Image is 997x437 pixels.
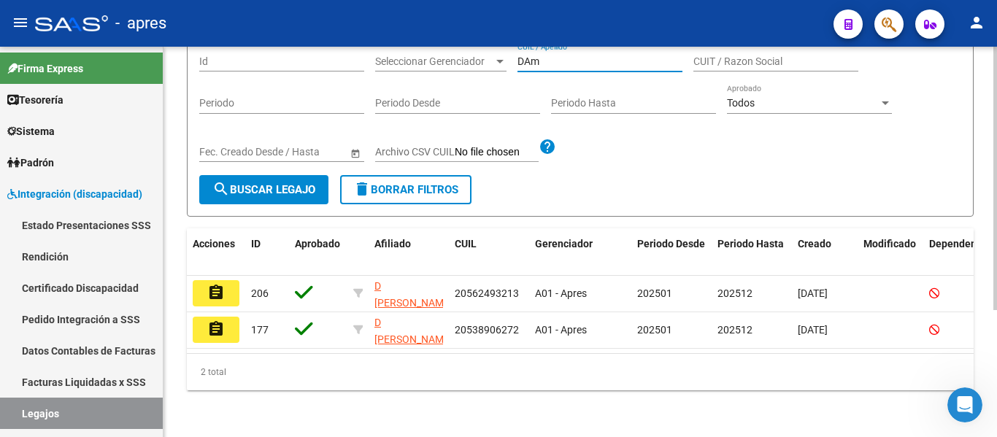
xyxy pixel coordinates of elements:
h1: Soporte [71,7,116,18]
button: Buscar Legajo [199,175,328,204]
button: Open calendar [347,145,363,161]
div: doc-respal...-27-21.pdf [126,248,280,282]
span: ID [251,238,261,250]
span: [DATE] [798,287,828,299]
span: A01 - Apres [535,324,587,336]
span: Tesorería [7,92,63,108]
iframe: Intercom live chat [947,387,982,422]
div: Profile image for Soporte [42,8,65,31]
datatable-header-cell: Acciones [187,228,245,276]
datatable-header-cell: Afiliado [369,228,449,276]
mat-icon: assignment [207,284,225,301]
div: Cerrar [256,6,282,32]
span: 202512 [717,287,752,299]
span: D [PERSON_NAME] [374,317,453,345]
div: Jimena dice… [12,39,280,73]
span: Borrar Filtros [353,183,458,196]
div: Buenas tardes. [GEOGRAPHIC_DATA] [69,39,280,71]
span: Firma Express [7,61,83,77]
button: Adjuntar un archivo [69,325,81,337]
span: Seleccionar Gerenciador [375,55,493,68]
input: Archivo CSV CUIL [455,146,539,159]
datatable-header-cell: CUIL [449,228,529,276]
span: Periodo Hasta [717,238,784,250]
span: A01 - Apres [535,287,587,299]
datatable-header-cell: Aprobado [289,228,347,276]
span: Acciones [193,238,235,250]
span: 20538906272 [455,324,519,336]
div: doc-respal...-27-55.pdf [126,166,280,199]
datatable-header-cell: Modificado [858,228,923,276]
datatable-header-cell: Periodo Hasta [712,228,792,276]
span: Todos [727,97,755,109]
div: doc-respal...-27-55.pdf [153,174,269,190]
div: Te paso este otro archivo de este legajo:20533042741 [64,209,269,238]
span: Aprobado [295,238,340,250]
div: Jimena dice… [12,73,280,118]
mat-icon: menu [12,14,29,31]
div: Jimena dice… [12,248,280,293]
div: 2 total [187,354,974,390]
div: doc-respal...-20-11.pdf [126,73,280,107]
div: Jimena dice… [12,118,280,166]
mat-icon: assignment [207,320,225,338]
div: Te paso este archivo que tambien está dañado: 20526058225 [53,118,280,164]
div: Jimena dice… [12,166,280,201]
a: doc-respal...-20-11.pdf [138,82,269,98]
span: Buscar Legajo [212,183,315,196]
input: Start date [199,146,245,158]
button: go back [9,6,37,34]
mat-icon: search [212,180,230,198]
span: 206 [251,287,269,299]
span: 202512 [717,324,752,336]
mat-icon: person [968,14,985,31]
div: Te paso este archivo que tambien está dañado: 20526058225 [64,127,269,155]
button: Borrar Filtros [340,175,471,204]
input: End date [257,146,328,158]
button: Enviar un mensaje… [250,320,274,343]
span: - apres [115,7,166,39]
datatable-header-cell: ID [245,228,289,276]
div: Buenas tardes. [GEOGRAPHIC_DATA] [81,48,269,63]
button: Selector de gif [46,325,58,337]
span: Afiliado [374,238,411,250]
span: Modificado [863,238,916,250]
mat-icon: delete [353,180,371,198]
span: Dependencia [929,238,990,250]
span: 20562493213 [455,287,519,299]
span: Archivo CSV CUIL [375,146,455,158]
textarea: Escribe un mensaje... [12,295,280,320]
datatable-header-cell: Creado [792,228,858,276]
span: Integración (discapacidad) [7,186,142,202]
a: doc-respal...-27-55.pdf [138,174,269,190]
span: 177 [251,324,269,336]
datatable-header-cell: Gerenciador [529,228,631,276]
span: [DATE] [798,324,828,336]
span: D [PERSON_NAME] [374,280,453,309]
div: doc-respal...-27-21.pdf [153,258,269,273]
span: Creado [798,238,831,250]
span: Periodo Desde [637,238,705,250]
span: Sistema [7,123,55,139]
span: Gerenciador [535,238,593,250]
button: Selector de emoji [23,325,34,337]
mat-icon: help [539,138,556,155]
div: Jimena dice… [12,201,280,248]
span: Padrón [7,155,54,171]
div: doc-respal...-20-11.pdf [153,82,269,97]
p: Activo [71,18,100,33]
span: 202501 [637,287,672,299]
span: 202501 [637,324,672,336]
button: Inicio [228,6,256,34]
a: doc-respal...-27-21.pdf [138,257,269,273]
span: CUIL [455,238,477,250]
datatable-header-cell: Periodo Desde [631,228,712,276]
div: Te paso este otro archivo de este legajo:20533042741 [53,201,280,247]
